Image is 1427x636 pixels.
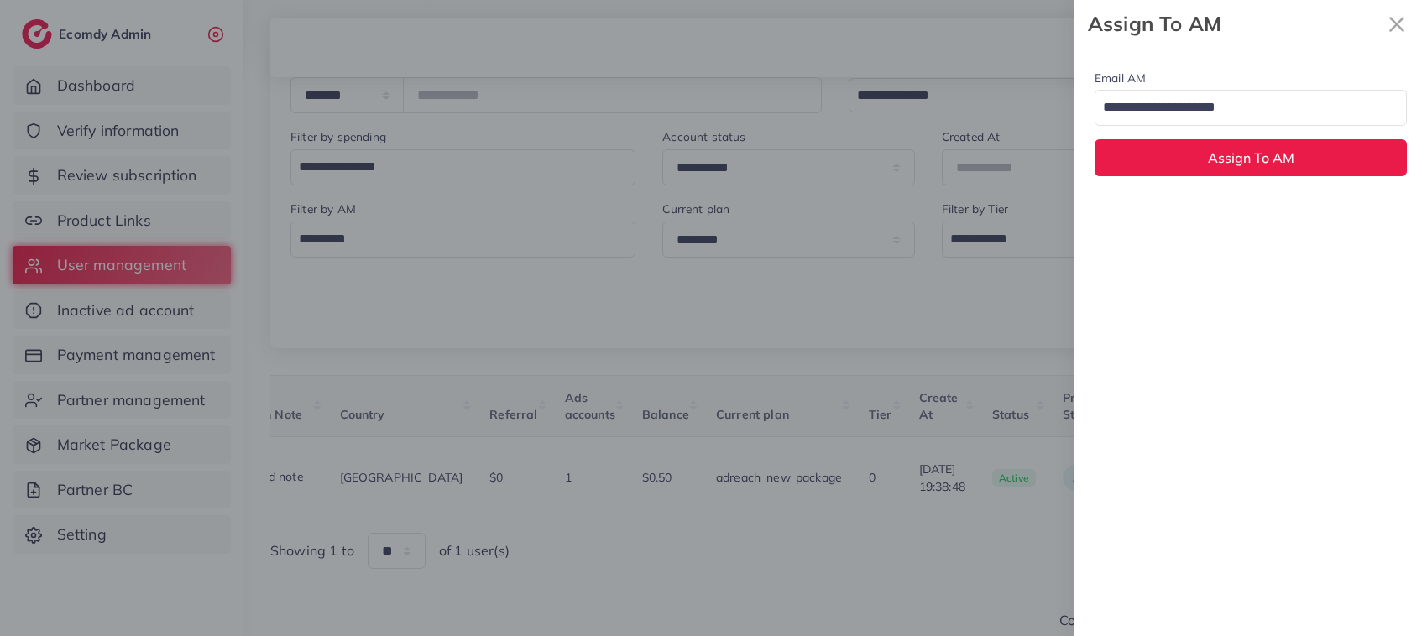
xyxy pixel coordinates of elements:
[1095,70,1146,86] label: Email AM
[1095,139,1407,175] button: Assign To AM
[1095,90,1407,126] div: Search for option
[1380,8,1414,41] svg: x
[1088,9,1380,39] strong: Assign To AM
[1208,149,1294,166] span: Assign To AM
[1097,94,1385,123] input: Search for option
[1380,7,1414,41] button: Close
